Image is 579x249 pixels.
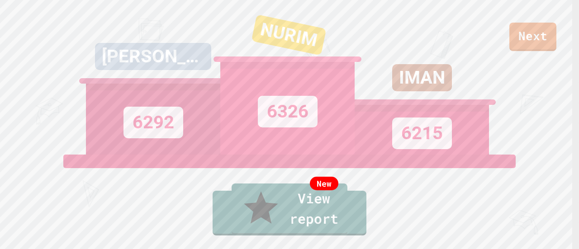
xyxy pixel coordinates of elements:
div: 6292 [123,107,183,138]
div: IMAN [392,64,452,91]
div: 6215 [392,117,452,149]
div: [PERSON_NAME] [95,43,211,70]
div: New [310,177,338,190]
a: View report [232,183,347,235]
a: Next [509,23,556,51]
div: NURIM [252,14,327,56]
div: 6326 [258,96,318,127]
